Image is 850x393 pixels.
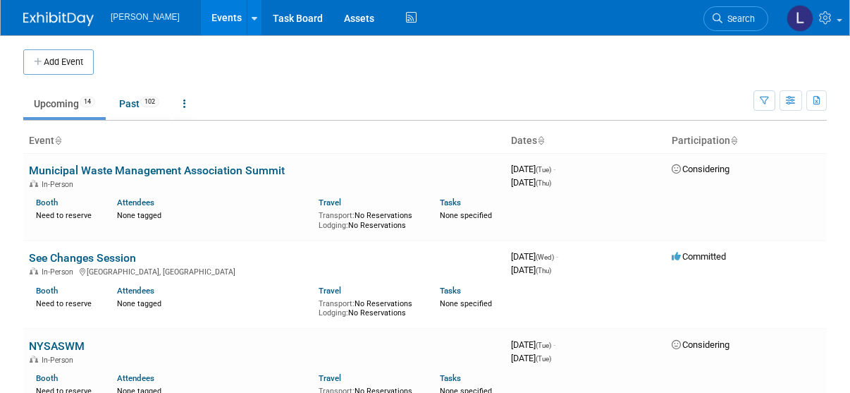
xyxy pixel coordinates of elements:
span: - [553,164,555,174]
span: In-Person [42,180,78,189]
a: Tasks [440,198,461,207]
span: None specified [440,211,492,220]
a: Travel [319,198,341,207]
a: NYSASWM [29,339,85,353]
span: Committed [672,251,726,262]
span: Lodging: [319,221,348,230]
a: Tasks [440,373,461,383]
span: - [556,251,558,262]
span: [DATE] [511,265,551,275]
div: No Reservations No Reservations [319,208,419,230]
span: (Thu) [536,267,551,274]
a: Upcoming14 [23,90,106,117]
a: Attendees [117,286,154,296]
div: Need to reserve [36,208,96,221]
span: [DATE] [511,353,551,363]
img: ExhibitDay [23,12,94,26]
span: (Thu) [536,179,551,187]
a: Sort by Event Name [54,135,61,146]
a: Attendees [117,373,154,383]
div: Need to reserve [36,296,96,309]
span: 102 [140,97,159,107]
span: In-Person [42,267,78,277]
span: Transport: [319,299,355,308]
span: (Wed) [536,253,554,261]
a: Sort by Start Date [537,135,544,146]
span: [DATE] [511,164,555,174]
a: Booth [36,286,58,296]
span: None specified [440,299,492,308]
a: Tasks [440,286,461,296]
img: In-Person Event [30,267,38,274]
button: Add Event [23,49,94,75]
a: See Changes Session [29,251,136,265]
span: Lodging: [319,308,348,318]
a: Municipal Waste Management Association Summit [29,164,285,177]
a: Attendees [117,198,154,207]
span: (Tue) [536,166,551,174]
th: Participation [666,129,827,153]
span: (Tue) [536,341,551,349]
th: Event [23,129,505,153]
img: In-Person Event [30,180,38,187]
a: Search [703,6,768,31]
div: None tagged [117,208,309,221]
a: Booth [36,373,58,383]
span: (Tue) [536,355,551,363]
span: [DATE] [511,251,558,262]
span: - [553,339,555,350]
a: Booth [36,198,58,207]
span: [DATE] [511,339,555,350]
span: Transport: [319,211,355,220]
span: 14 [80,97,95,107]
a: Travel [319,373,341,383]
a: Past102 [109,90,170,117]
img: In-Person Event [30,356,38,363]
span: [DATE] [511,177,551,188]
span: Considering [672,339,729,350]
span: Considering [672,164,729,174]
div: None tagged [117,296,309,309]
span: [PERSON_NAME] [111,12,180,22]
span: Search [722,13,755,24]
th: Dates [505,129,666,153]
a: Sort by Participation Type [730,135,737,146]
img: Lauren Adams [787,5,813,32]
div: No Reservations No Reservations [319,296,419,318]
span: In-Person [42,356,78,365]
div: [GEOGRAPHIC_DATA], [GEOGRAPHIC_DATA] [29,265,500,277]
a: Travel [319,286,341,296]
